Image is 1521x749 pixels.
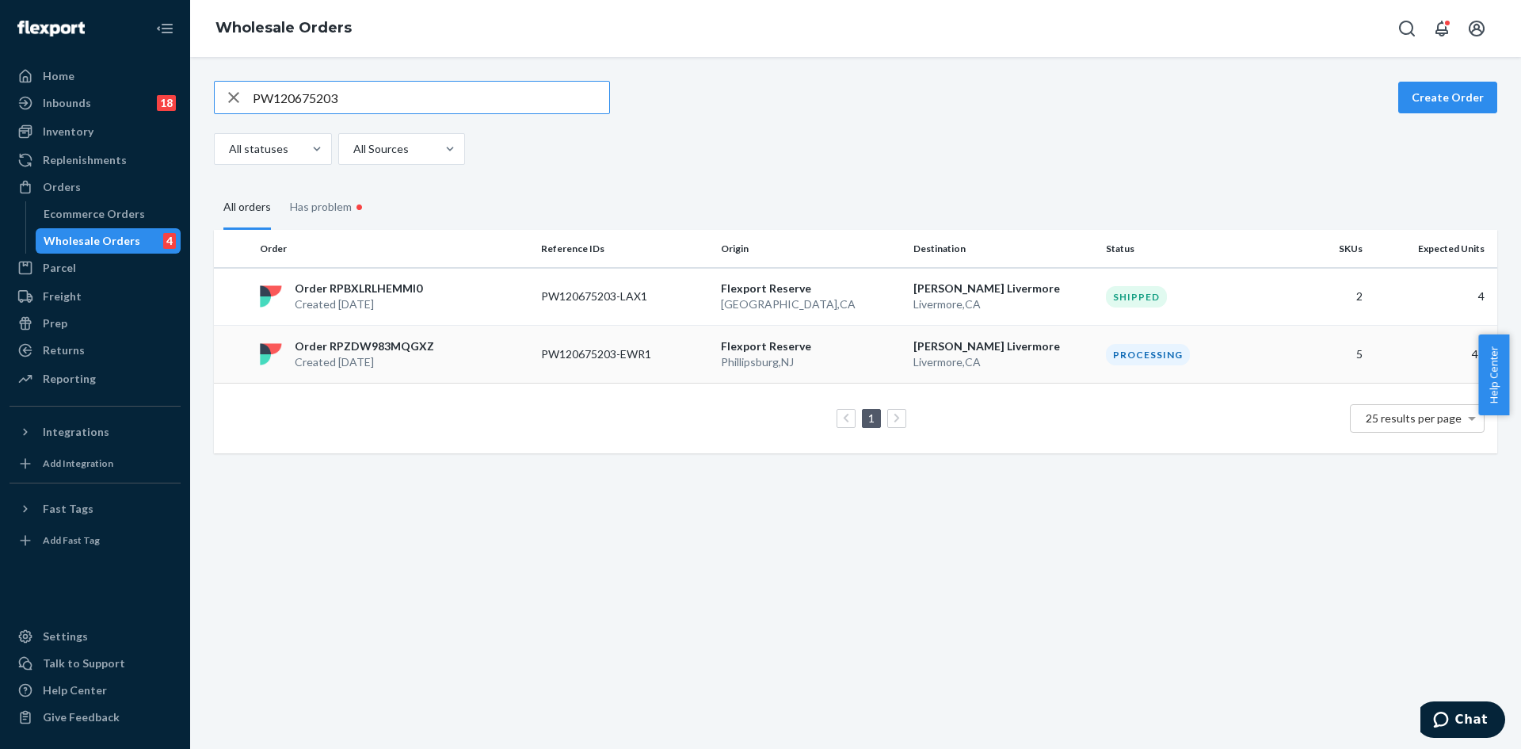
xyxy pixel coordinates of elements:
[10,678,181,703] a: Help Center
[10,255,181,281] a: Parcel
[43,629,88,644] div: Settings
[1366,411,1462,425] span: 25 results per page
[43,342,85,358] div: Returns
[163,233,176,249] div: 4
[227,141,229,157] input: All statuses
[721,281,901,296] p: Flexport Reserve
[1279,230,1369,268] th: SKUs
[43,179,81,195] div: Orders
[1279,268,1369,326] td: 2
[1391,13,1423,44] button: Open Search Box
[36,228,181,254] a: Wholesale Orders4
[10,624,181,649] a: Settings
[203,6,364,52] ol: breadcrumbs
[1478,334,1509,415] button: Help Center
[10,174,181,200] a: Orders
[1426,13,1458,44] button: Open notifications
[1106,286,1167,308] div: Shipped
[10,147,181,173] a: Replenishments
[10,496,181,522] button: Fast Tags
[541,346,668,362] p: PW120675203-EWR1
[43,501,93,517] div: Fast Tags
[43,315,67,331] div: Prep
[10,651,181,676] button: Talk to Support
[10,366,181,392] a: Reporting
[43,655,125,671] div: Talk to Support
[223,186,271,230] div: All orders
[44,233,140,249] div: Wholesale Orders
[43,289,82,304] div: Freight
[541,289,668,304] p: PW120675203-LAX1
[10,311,181,336] a: Prep
[10,528,181,553] a: Add Fast Tag
[10,338,181,363] a: Returns
[913,338,1093,354] p: [PERSON_NAME] Livermore
[295,354,434,370] p: Created [DATE]
[43,371,96,387] div: Reporting
[913,354,1093,370] p: Livermore , CA
[535,230,715,268] th: Reference IDs
[43,260,76,276] div: Parcel
[1420,701,1505,741] iframe: Opens a widget where you can chat to one of our agents
[17,21,85,36] img: Flexport logo
[253,230,535,268] th: Order
[913,296,1093,312] p: Livermore , CA
[10,705,181,730] button: Give Feedback
[43,68,74,84] div: Home
[43,95,91,111] div: Inbounds
[290,184,367,230] div: Has problem
[1398,82,1497,113] button: Create Order
[44,206,145,222] div: Ecommerce Orders
[215,19,352,36] a: Wholesale Orders
[10,451,181,476] a: Add Integration
[10,119,181,144] a: Inventory
[913,281,1093,296] p: [PERSON_NAME] Livermore
[1100,230,1279,268] th: Status
[10,90,181,116] a: Inbounds18
[43,682,107,698] div: Help Center
[43,424,109,440] div: Integrations
[1369,326,1497,384] td: 41
[295,281,422,296] p: Order RPBXLRLHEMMI0
[260,285,282,308] img: flexport logo
[1279,326,1369,384] td: 5
[1369,230,1497,268] th: Expected Units
[253,82,609,113] input: Search orders
[260,343,282,365] img: flexport logo
[721,354,901,370] p: Phillipsburg , NJ
[721,296,901,312] p: [GEOGRAPHIC_DATA] , CA
[149,13,181,44] button: Close Navigation
[352,141,353,157] input: All Sources
[10,63,181,89] a: Home
[721,338,901,354] p: Flexport Reserve
[36,201,181,227] a: Ecommerce Orders
[295,338,434,354] p: Order RPZDW983MQGXZ
[43,533,100,547] div: Add Fast Tag
[295,296,422,312] p: Created [DATE]
[1106,344,1190,365] div: Processing
[10,419,181,445] button: Integrations
[43,709,120,725] div: Give Feedback
[1461,13,1492,44] button: Open account menu
[352,197,367,217] div: •
[715,230,907,268] th: Origin
[1369,268,1497,326] td: 4
[10,284,181,309] a: Freight
[907,230,1100,268] th: Destination
[43,457,113,470] div: Add Integration
[157,95,176,111] div: 18
[43,152,127,168] div: Replenishments
[865,411,878,425] a: Page 1 is your current page
[43,124,93,139] div: Inventory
